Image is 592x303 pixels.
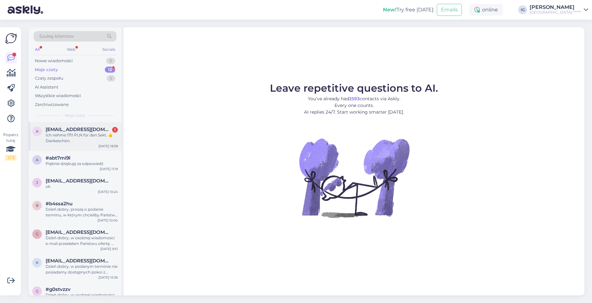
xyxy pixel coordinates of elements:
[99,144,118,148] div: [DATE] 18:38
[34,45,41,54] div: All
[46,161,118,167] div: Pięknie dziękuję za odpowiedź
[101,45,117,54] div: Socials
[46,264,118,275] div: Dzień dobry, w podanym terminie nie posiadamy dostępnych pokoi z widokiem na morze. Mogę zapropon...
[36,260,39,265] span: k
[270,82,438,94] span: Leave repetitive questions to AI.
[98,189,118,194] div: [DATE] 10:24
[46,127,111,132] span: appeltsteve@web.de
[383,7,397,13] b: New!
[46,155,70,161] span: #abt7mi9l
[46,184,118,189] div: ok
[36,129,39,134] span: a
[530,5,588,15] a: [PERSON_NAME][GEOGRAPHIC_DATA] *****
[36,203,39,208] span: b
[5,32,17,44] img: Askly Logo
[35,58,73,64] div: Nowe wiadomości
[437,4,462,16] button: Emails
[106,58,115,64] div: 0
[5,132,16,161] div: Popatrz tutaj
[35,84,58,90] div: AI Assistant
[35,67,58,73] div: Moje czaty
[36,289,39,293] span: g
[100,247,118,251] div: [DATE] 9:51
[39,33,74,40] span: Szukaj klientów
[46,287,71,292] span: #g0stvzzv
[297,121,411,235] img: No Chat active
[46,258,111,264] span: krystynakwietniewska@o2.pl
[112,127,118,133] div: 1
[46,207,118,218] div: Dzień dobry, proszę o podanie terminu, w którym chcieliby Państwo nas odwiedzić, jak i ilości osó...
[36,180,38,185] span: j
[35,102,69,108] div: Zarchiwizowane
[383,6,434,14] div: Try free [DATE]:
[105,67,115,73] div: 12
[270,96,438,115] p: You’ve already had contacts via Askly. Every one counts. AI replies 24/7. Start working smarter [...
[5,155,16,161] div: 2 / 3
[36,232,39,236] span: g
[36,157,39,162] span: a
[107,75,115,82] div: 5
[46,132,118,144] div: Ich nehme 170 PLN für den Sekt. 👍Dankeschön.
[35,75,63,82] div: Czaty zespołu
[349,96,360,102] b: 2593
[46,235,118,247] div: Dzień dobry, w osobnej wiadomości e-mail przesłałam Państwu ofertę. W przypadku pytań pozostaję d...
[518,5,527,14] div: IG
[66,45,77,54] div: Web
[530,5,581,10] div: [PERSON_NAME]
[46,229,111,235] span: goofy18@onet.eu
[46,178,111,184] span: jaroszbartosz1992@gmail.com
[100,167,118,171] div: [DATE] 11:19
[99,275,118,280] div: [DATE] 15:36
[46,201,73,207] span: #b4ssa2hu
[98,218,118,223] div: [DATE] 10:00
[35,93,81,99] div: Wszystkie wiadomości
[469,4,503,16] div: online
[65,113,85,118] span: Moje czaty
